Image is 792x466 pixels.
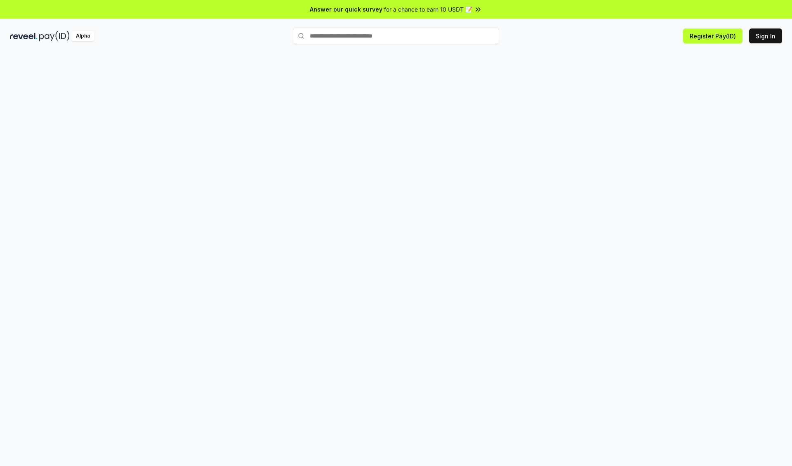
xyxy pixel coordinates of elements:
span: Answer our quick survey [310,5,382,14]
button: Register Pay(ID) [683,28,742,43]
div: Alpha [71,31,94,41]
img: pay_id [39,31,70,41]
img: reveel_dark [10,31,38,41]
span: for a chance to earn 10 USDT 📝 [384,5,472,14]
button: Sign In [749,28,782,43]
